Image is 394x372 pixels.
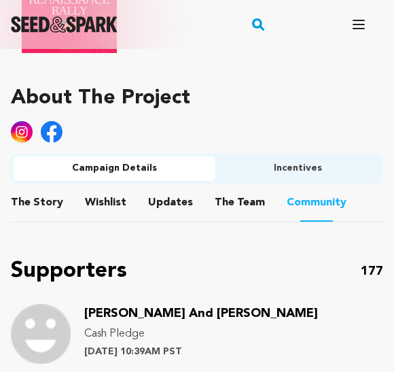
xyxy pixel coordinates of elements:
[84,309,318,320] a: [PERSON_NAME] And [PERSON_NAME]
[11,255,127,288] p: Supporters
[215,195,265,211] span: Team
[361,262,383,281] p: 177
[11,16,118,33] a: Seed&Spark Homepage
[85,195,126,211] span: Wishlist
[215,156,380,181] button: Incentives
[11,195,63,211] span: Story
[11,121,33,143] img: Seed&Spark Instagram Icon
[11,195,31,211] span: The
[11,16,118,33] img: Seed&Spark Logo Dark Mode
[215,195,234,211] span: The
[11,86,383,110] h1: About The Project
[11,304,71,364] img: Support Image
[14,156,215,181] button: Campaign Details
[41,121,62,143] img: Seed&Spark Facebook Icon
[84,326,318,342] p: Cash Pledge
[84,345,318,358] p: [DATE] 10:39AM PST
[287,195,346,211] span: Community
[148,195,193,211] span: Updates
[84,307,318,320] span: [PERSON_NAME] And [PERSON_NAME]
